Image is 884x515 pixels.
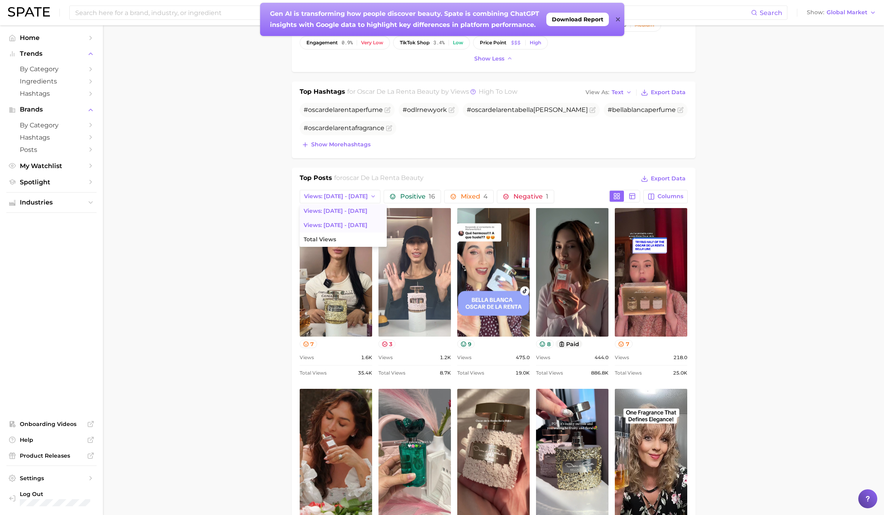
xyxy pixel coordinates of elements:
button: 7 [300,340,317,348]
span: # perfume [304,106,383,114]
span: Industries [20,199,83,206]
span: oscar [308,106,325,114]
button: price pointHigh [473,36,548,49]
span: la [333,106,338,114]
span: renta [338,124,355,132]
span: # bel [PERSON_NAME] [467,106,588,114]
span: Views [615,353,629,362]
a: My Watchlist [6,160,97,172]
button: Flag as miscategorized or irrelevant [386,125,392,131]
span: 886.8k [591,368,608,378]
span: de [488,106,496,114]
span: # fragrance [304,124,384,132]
button: Flag as miscategorized or irrelevant [677,107,684,113]
a: by Category [6,63,97,75]
span: 218.0 [673,353,687,362]
span: Onboarding Videos [20,420,83,428]
button: Show less [472,53,515,64]
span: Product Releases [20,452,83,459]
span: Total Views [615,368,642,378]
button: Flag as miscategorized or irrelevant [589,107,596,113]
span: engagement [306,40,338,45]
button: View AsText [584,87,634,98]
span: Trends [20,50,83,57]
a: by Category [6,119,97,131]
span: Global Market [827,10,867,15]
span: 0.9% [342,40,353,45]
span: Total Views [378,368,405,378]
button: ShowGlobal Market [805,8,878,18]
span: 1.6k [361,353,372,362]
span: Total Views [536,368,563,378]
span: Views [300,353,314,362]
span: la [333,124,338,132]
button: TikTok shop3.4%Low [393,36,470,49]
span: renta [501,106,518,114]
span: by Category [20,65,83,73]
span: renta [338,106,355,114]
span: 1 [546,193,548,200]
a: Hashtags [6,87,97,100]
span: 19.0k [515,368,530,378]
div: Very low [361,40,383,45]
a: Onboarding Videos [6,418,97,430]
span: View As [586,90,609,95]
span: oscar [308,124,325,132]
span: #bel b ncaperfume [608,106,676,114]
span: #odlrnewyork [403,106,447,114]
button: Flag as miscategorized or irrelevant [449,107,455,113]
span: Settings [20,475,83,482]
a: Ingredients [6,75,97,87]
span: Show less [474,55,504,62]
span: Log Out [20,490,102,498]
div: High [530,40,541,45]
button: Show morehashtags [300,139,373,150]
button: Export Data [639,173,687,184]
span: Positive [400,193,435,200]
button: Trends [6,48,97,60]
button: Views: [DATE] - [DATE] [300,190,381,203]
button: Columns [643,190,687,203]
a: Log out. Currently logged in with e-mail srosen@interparfumsinc.com. [6,488,97,509]
span: Show more hashtags [311,141,371,148]
span: 25.0k [673,368,687,378]
input: Search here for a brand, industry, or ingredient [74,6,751,19]
span: high to low [479,88,517,95]
span: Brands [20,106,83,113]
span: My Watchlist [20,162,83,170]
span: 444.0 [595,353,608,362]
span: Views [536,353,550,362]
h1: Top Posts [300,173,332,185]
span: Ingredients [20,78,83,85]
h2: for [334,173,424,185]
span: oscar de la renta beauty [342,174,424,182]
span: la [622,106,627,114]
ul: Views: [DATE] - [DATE] [300,204,387,247]
a: Home [6,32,97,44]
h2: for by Views [347,87,517,98]
button: Flag as miscategorized or irrelevant [384,107,391,113]
a: Spotlight [6,176,97,188]
span: Views [457,353,471,362]
a: Posts [6,144,97,156]
span: 35.4k [358,368,372,378]
span: 4 [483,193,488,200]
span: Views: [DATE] - [DATE] [304,222,367,229]
span: 3.4% [433,40,445,45]
a: Hashtags [6,131,97,144]
span: Views [378,353,393,362]
span: Views: [DATE] - [DATE] [304,208,367,214]
span: Home [20,34,83,42]
button: engagement0.9%Very low [300,36,390,49]
span: by Category [20,121,83,129]
div: Low [453,40,463,45]
span: de [325,106,333,114]
span: Total Views [304,236,336,243]
span: Columns [658,193,683,200]
span: Hashtags [20,90,83,97]
span: Export Data [651,175,686,182]
span: Views: [DATE] - [DATE] [304,193,368,200]
span: de [325,124,333,132]
span: Posts [20,146,83,153]
a: Product Releases [6,450,97,462]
